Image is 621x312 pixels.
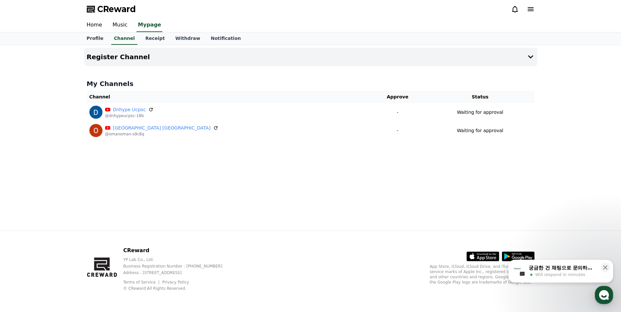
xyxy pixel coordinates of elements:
[97,4,136,14] span: CReward
[372,127,423,134] p: -
[137,18,162,32] a: Mypage
[87,79,535,88] h4: My Channels
[105,113,154,118] p: @dnhypeucpsc-18b
[206,32,246,45] a: Notification
[84,48,537,66] button: Register Channel
[111,32,137,45] a: Channel
[140,32,170,45] a: Receipt
[107,18,133,32] a: Music
[89,106,102,119] img: Dnhype Ucpsc
[123,247,233,254] p: CReward
[113,125,211,131] a: [GEOGRAPHIC_DATA] [GEOGRAPHIC_DATA]
[123,280,160,285] a: Terms of Service
[87,91,370,103] th: Channel
[369,91,426,103] th: Approve
[87,4,136,14] a: CReward
[113,106,146,113] a: Dnhype Ucpsc
[89,124,102,137] img: Oman Oman
[372,109,423,116] p: -
[123,286,233,291] p: © CReward All Rights Reserved.
[457,109,503,116] p: Waiting for approval
[87,53,150,61] h4: Register Channel
[82,18,107,32] a: Home
[170,32,205,45] a: Withdraw
[123,257,233,262] p: YP Lab Co., Ltd.
[105,131,219,137] p: @omanoman-s9c8q
[430,264,535,285] p: App Store, iCloud, iCloud Drive, and iTunes Store are service marks of Apple Inc., registered in ...
[123,270,233,275] p: Address : [STREET_ADDRESS]
[162,280,189,285] a: Privacy Policy
[82,32,109,45] a: Profile
[457,127,503,134] p: Waiting for approval
[123,264,233,269] p: Business Registration Number : [PHONE_NUMBER]
[426,91,535,103] th: Status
